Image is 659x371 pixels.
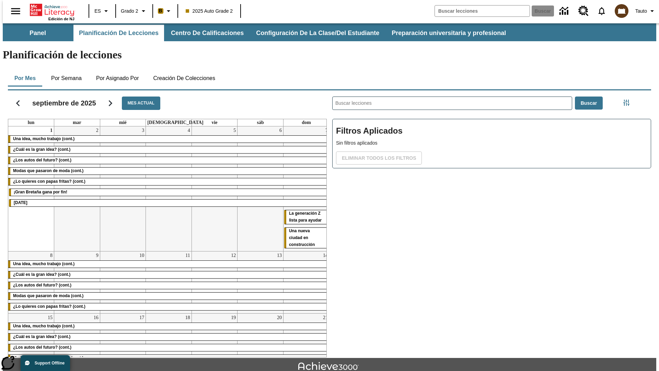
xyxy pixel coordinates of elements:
[8,355,329,362] div: Modas que pasaron de moda (cont.)
[35,361,65,366] span: Support Offline
[49,126,54,135] a: 1 de septiembre de 2025
[8,126,54,251] td: 1 de septiembre de 2025
[9,94,27,112] button: Regresar
[122,97,160,110] button: Mes actual
[49,251,54,260] a: 8 de septiembre de 2025
[593,2,611,20] a: Notificaciones
[276,314,283,322] a: 20 de septiembre de 2025
[238,251,284,314] td: 13 de septiembre de 2025
[8,261,329,268] div: Una idea, mucho trabajo (cont.)
[46,314,54,322] a: 15 de septiembre de 2025
[94,8,101,15] span: ES
[13,293,83,298] span: Modas que pasaron de moda (cont.)
[555,2,574,21] a: Centro de información
[155,5,175,17] button: Boost El color de la clase es anaranjado claro. Cambiar el color de la clase.
[13,272,70,277] span: ¿Cuál es la gran idea? (cont.)
[3,25,72,41] button: Panel
[13,168,83,173] span: Modas que pasaron de moda (cont.)
[184,314,192,322] a: 18 de septiembre de 2025
[13,147,70,152] span: ¿Cuál es la gran idea? (cont.)
[284,228,328,248] div: Una nueva ciudad en construcción
[95,251,100,260] a: 9 de septiembre de 2025
[91,70,144,87] button: Por asignado por
[71,119,83,126] a: martes
[300,119,312,126] a: domingo
[8,344,329,351] div: ¿Los autos del futuro? (cont.)
[48,17,74,21] span: Edición de NJ
[21,355,70,371] button: Support Offline
[327,88,651,357] div: Buscar
[615,4,628,18] img: avatar image
[336,139,647,147] p: Sin filtros aplicados
[232,126,237,135] a: 5 de septiembre de 2025
[333,97,572,110] input: Buscar lecciones
[8,70,42,87] button: Por mes
[238,126,284,251] td: 6 de septiembre de 2025
[30,2,74,21] div: Portada
[54,251,100,314] td: 9 de septiembre de 2025
[386,25,511,41] button: Preparación universitaria y profesional
[95,126,100,135] a: 2 de septiembre de 2025
[13,158,71,162] span: ¿Los autos del futuro? (cont.)
[14,190,67,194] span: ¡Gran Bretaña gana por fin!
[92,314,100,322] a: 16 de septiembre de 2025
[611,2,633,20] button: Escoja un nuevo avatar
[8,251,54,314] td: 8 de septiembre de 2025
[186,126,192,135] a: 4 de septiembre de 2025
[230,251,237,260] a: 12 de septiembre de 2025
[230,314,237,322] a: 19 de septiembre de 2025
[100,126,146,251] td: 3 de septiembre de 2025
[324,126,329,135] a: 7 de septiembre de 2025
[13,324,74,328] span: Una idea, mucho trabajo (cont.)
[138,251,146,260] a: 10 de septiembre de 2025
[8,282,329,289] div: ¿Los autos del futuro? (cont.)
[148,70,221,87] button: Creación de colecciones
[14,200,27,205] span: Día del Trabajo
[138,314,146,322] a: 17 de septiembre de 2025
[635,8,647,15] span: Tauto
[2,88,327,357] div: Calendario
[13,345,71,350] span: ¿Los autos del futuro? (cont.)
[278,126,283,135] a: 6 de septiembre de 2025
[13,261,74,266] span: Una idea, mucho trabajo (cont.)
[146,119,205,126] a: jueves
[30,3,74,17] a: Portada
[8,168,329,175] div: Modas que pasaron de moda (cont.)
[192,251,238,314] td: 12 de septiembre de 2025
[322,251,329,260] a: 14 de septiembre de 2025
[8,271,329,278] div: ¿Cuál es la gran idea? (cont.)
[283,126,329,251] td: 7 de septiembre de 2025
[332,119,651,168] div: Filtros Aplicados
[118,5,150,17] button: Grado: Grado 2, Elige un grado
[13,179,85,184] span: ¿Lo quieres con papas fritas? (cont.)
[276,251,283,260] a: 13 de septiembre de 2025
[146,251,192,314] td: 11 de septiembre de 2025
[8,334,329,340] div: ¿Cuál es la gran idea? (cont.)
[284,210,328,224] div: La generación Z lista para ayudar
[633,5,659,17] button: Perfil/Configuración
[184,251,191,260] a: 11 de septiembre de 2025
[140,126,146,135] a: 3 de septiembre de 2025
[102,94,119,112] button: Seguir
[100,251,146,314] td: 10 de septiembre de 2025
[159,7,162,15] span: B
[8,178,329,185] div: ¿Lo quieres con papas fritas? (cont.)
[336,123,647,139] h2: Filtros Aplicados
[13,136,74,141] span: Una idea, mucho trabajo (cont.)
[8,146,329,153] div: ¿Cuál es la gran idea? (cont.)
[283,251,329,314] td: 14 de septiembre de 2025
[8,293,329,300] div: Modas que pasaron de moda (cont.)
[32,99,96,107] h2: septiembre de 2025
[146,126,192,251] td: 4 de septiembre de 2025
[192,126,238,251] td: 5 de septiembre de 2025
[8,323,329,330] div: Una idea, mucho trabajo (cont.)
[289,211,322,223] span: La generación Z lista para ayudar
[8,303,329,310] div: ¿Lo quieres con papas fritas? (cont.)
[3,25,512,41] div: Subbarra de navegación
[121,8,138,15] span: Grado 2
[73,25,164,41] button: Planificación de lecciones
[26,119,36,126] a: lunes
[210,119,219,126] a: viernes
[255,119,265,126] a: sábado
[13,304,85,309] span: ¿Lo quieres con papas fritas? (cont.)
